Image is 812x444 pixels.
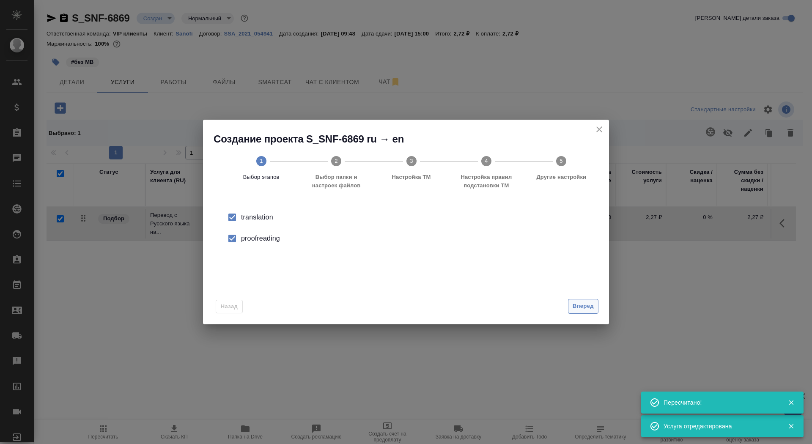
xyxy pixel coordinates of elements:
h2: Создание проекта S_SNF-6869 ru → en [214,132,609,146]
span: Настройка правил подстановки TM [452,173,520,190]
span: Выбор папки и настроек файлов [302,173,370,190]
button: Закрыть [782,422,800,430]
text: 5 [560,158,563,164]
span: Вперед [573,301,594,311]
text: 3 [410,158,413,164]
text: 4 [485,158,488,164]
div: Пересчитано! [664,398,775,407]
button: Вперед [568,299,598,314]
div: translation [241,212,589,222]
div: proofreading [241,233,589,244]
button: close [593,123,606,136]
div: Услуга отредактирована [664,422,775,430]
text: 1 [260,158,263,164]
button: Закрыть [782,399,800,406]
text: 2 [335,158,337,164]
span: Другие настройки [527,173,595,181]
span: Выбор этапов [227,173,295,181]
span: Настройка ТМ [377,173,445,181]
